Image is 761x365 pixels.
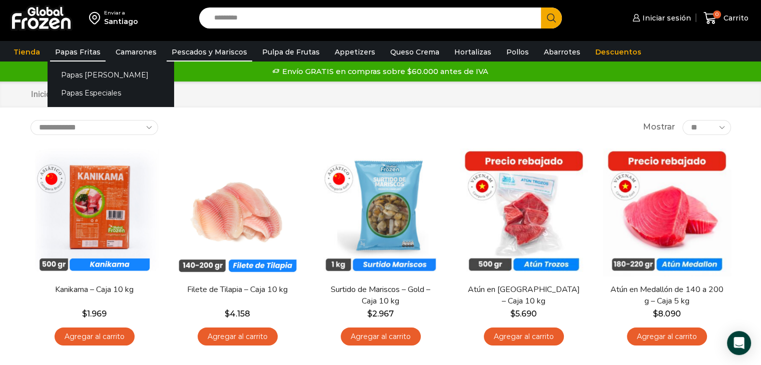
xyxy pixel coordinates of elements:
span: Mostrar [643,121,675,133]
button: Search button [541,7,562,28]
select: Pedido de la tienda [31,120,158,135]
a: Pulpa de Frutas [257,42,325,61]
span: Iniciar sesión [640,13,691,23]
a: Camarones [111,42,162,61]
div: Santiago [104,16,138,26]
a: Agregar al carrito: “Surtido de Mariscos - Gold - Caja 10 kg” [341,327,421,346]
bdi: 8.090 [653,309,681,318]
bdi: 4.158 [225,309,250,318]
nav: Breadcrumb [31,89,170,100]
a: Tienda [9,42,45,61]
a: Abarrotes [539,42,585,61]
a: Papas Especiales [48,84,174,102]
a: 0 Carrito [701,6,751,30]
a: Pollos [501,42,534,61]
a: Papas [PERSON_NAME] [48,65,174,84]
img: address-field-icon.svg [89,9,104,26]
span: $ [367,309,372,318]
a: Agregar al carrito: “Kanikama – Caja 10 kg” [55,327,135,346]
a: Atún en [GEOGRAPHIC_DATA] – Caja 10 kg [466,284,581,307]
div: Open Intercom Messenger [727,331,751,355]
span: $ [82,309,87,318]
bdi: 5.690 [510,309,537,318]
a: Hortalizas [449,42,496,61]
bdi: 2.967 [367,309,394,318]
a: Papas Fritas [50,42,106,61]
span: 0 [713,10,721,18]
a: Pescados y Mariscos [167,42,252,61]
a: Queso Crema [385,42,444,61]
a: Appetizers [330,42,380,61]
a: Surtido de Mariscos – Gold – Caja 10 kg [323,284,438,307]
a: Iniciar sesión [630,8,691,28]
div: Enviar a [104,9,138,16]
a: Agregar al carrito: “Atún en Medallón de 140 a 200 g - Caja 5 kg” [627,327,707,346]
a: Agregar al carrito: “Atún en Trozos - Caja 10 kg” [484,327,564,346]
bdi: 1.969 [82,309,107,318]
span: Carrito [721,13,748,23]
span: $ [510,309,515,318]
span: $ [653,309,658,318]
a: Inicio [31,89,51,100]
a: Filete de Tilapia – Caja 10 kg [180,284,295,295]
a: Kanikama – Caja 10 kg [37,284,152,295]
a: Agregar al carrito: “Filete de Tilapia - Caja 10 kg” [198,327,278,346]
a: Descuentos [590,42,646,61]
span: $ [225,309,230,318]
a: Atún en Medallón de 140 a 200 g – Caja 5 kg [609,284,724,307]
